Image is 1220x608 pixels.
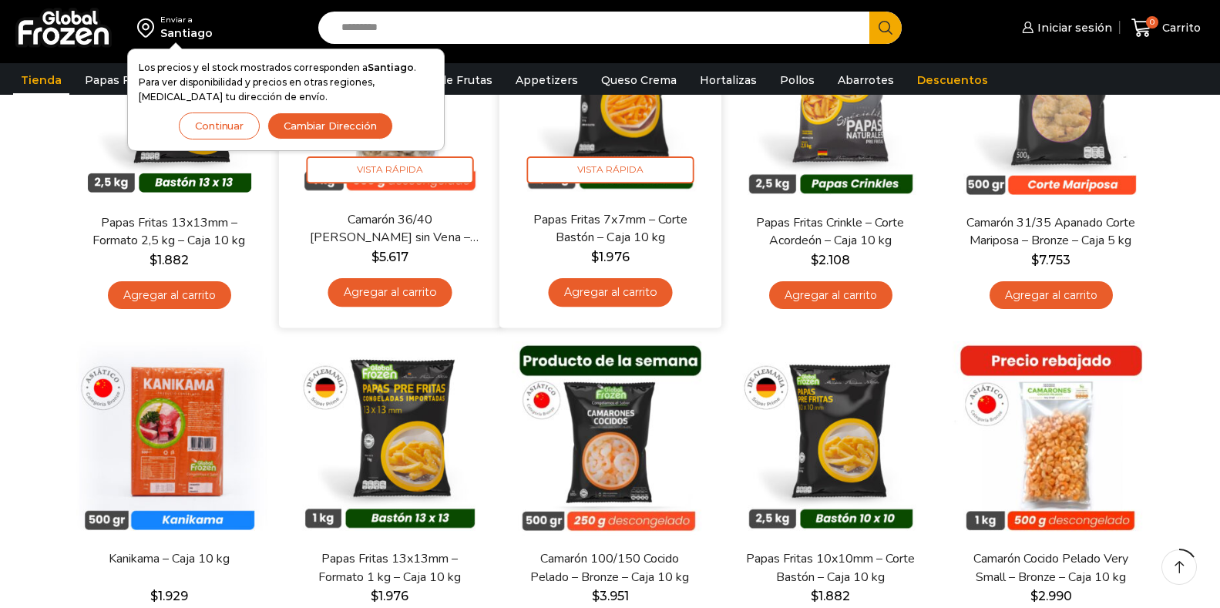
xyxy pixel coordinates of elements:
[267,113,393,139] button: Cambiar Dirección
[591,249,629,264] bdi: 1.976
[1158,20,1201,35] span: Carrito
[137,15,160,41] img: address-field-icon.svg
[593,66,684,95] a: Queso Crema
[1146,16,1158,29] span: 0
[108,281,231,310] a: Agregar al carrito: “Papas Fritas 13x13mm - Formato 2,5 kg - Caja 10 kg”
[160,15,213,25] div: Enviar a
[13,66,69,95] a: Tienda
[811,589,850,603] bdi: 1.882
[1031,253,1039,267] span: $
[179,113,260,139] button: Continuar
[962,214,1139,250] a: Camarón 31/35 Apanado Corte Mariposa – Bronze – Caja 5 kg
[741,214,919,250] a: Papas Fritas Crinkle – Corte Acordeón – Caja 10 kg
[592,589,600,603] span: $
[592,589,629,603] bdi: 3.951
[769,281,892,310] a: Agregar al carrito: “Papas Fritas Crinkle - Corte Acordeón - Caja 10 kg”
[371,249,408,264] bdi: 5.617
[160,25,213,41] div: Santiago
[150,253,189,267] bdi: 1.882
[371,589,378,603] span: $
[909,66,996,95] a: Descuentos
[1031,253,1070,267] bdi: 7.753
[150,589,158,603] span: $
[811,253,850,267] bdi: 2.108
[741,550,919,586] a: Papas Fritas 10x10mm – Corte Bastón – Caja 10 kg
[368,62,414,73] strong: Santiago
[396,66,500,95] a: Pulpa de Frutas
[830,66,902,95] a: Abarrotes
[520,210,699,247] a: Papas Fritas 7x7mm – Corte Bastón – Caja 10 kg
[508,66,586,95] a: Appetizers
[301,550,478,586] a: Papas Fritas 13x13mm – Formato 1 kg – Caja 10 kg
[306,156,473,183] span: Vista Rápida
[1128,10,1205,46] a: 0 Carrito
[526,156,694,183] span: Vista Rápida
[869,12,902,44] button: Search button
[150,589,188,603] bdi: 1.929
[77,66,163,95] a: Papas Fritas
[990,281,1113,310] a: Agregar al carrito: “Camarón 31/35 Apanado Corte Mariposa - Bronze - Caja 5 kg”
[772,66,822,95] a: Pollos
[139,60,433,105] p: Los precios y el stock mostrados corresponden a . Para ver disponibilidad y precios en otras regi...
[1030,589,1038,603] span: $
[328,278,452,307] a: Agregar al carrito: “Camarón 36/40 Crudo Pelado sin Vena - Bronze - Caja 10 kg”
[521,550,698,586] a: Camarón 100/150 Cocido Pelado – Bronze – Caja 10 kg
[1033,20,1112,35] span: Iniciar sesión
[150,253,157,267] span: $
[591,249,599,264] span: $
[80,550,257,568] a: Kanikama – Caja 10 kg
[811,253,818,267] span: $
[962,550,1139,586] a: Camarón Cocido Pelado Very Small – Bronze – Caja 10 kg
[692,66,765,95] a: Hortalizas
[371,249,378,264] span: $
[548,278,672,307] a: Agregar al carrito: “Papas Fritas 7x7mm - Corte Bastón - Caja 10 kg”
[371,589,408,603] bdi: 1.976
[811,589,818,603] span: $
[1030,589,1072,603] bdi: 2.990
[1018,12,1112,43] a: Iniciar sesión
[300,210,479,247] a: Camarón 36/40 [PERSON_NAME] sin Vena – Bronze – Caja 10 kg
[80,214,257,250] a: Papas Fritas 13x13mm – Formato 2,5 kg – Caja 10 kg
